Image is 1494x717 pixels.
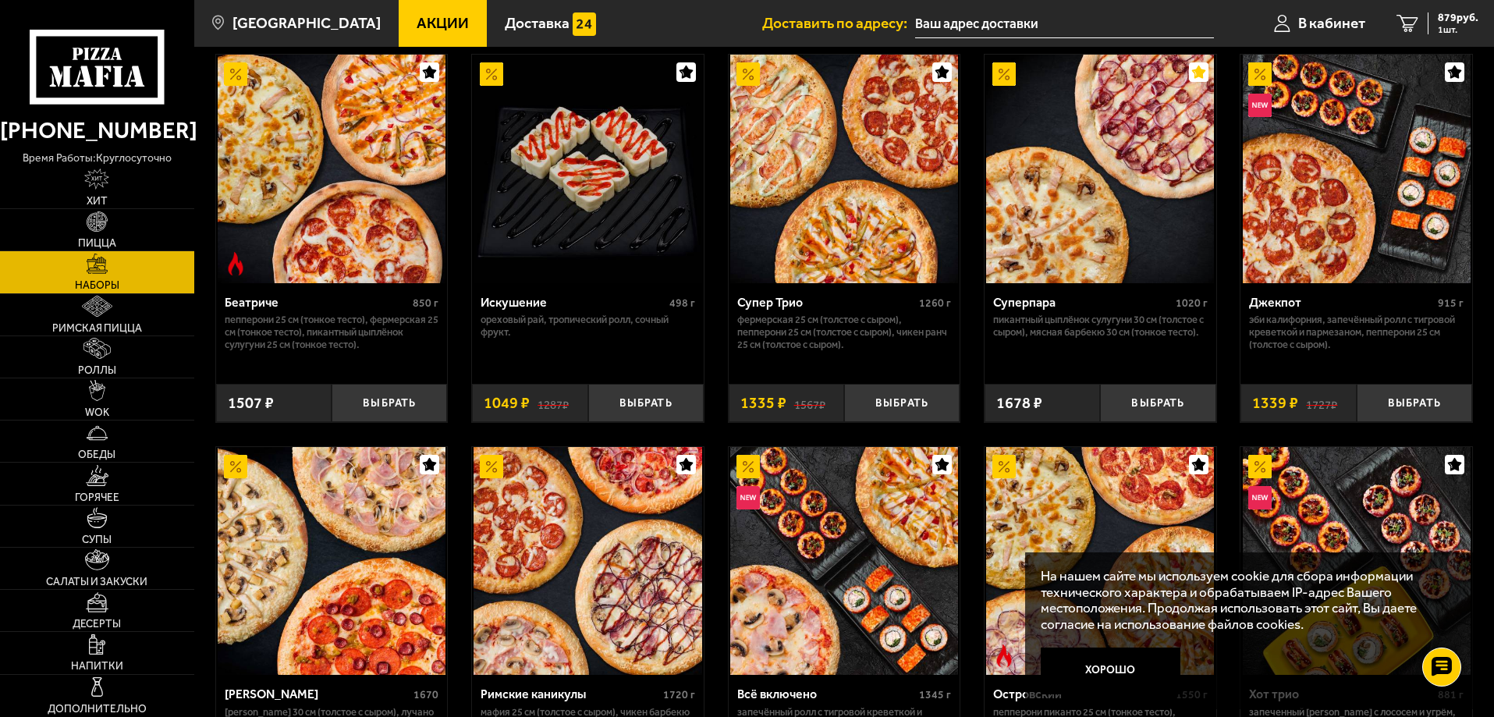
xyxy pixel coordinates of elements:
[82,534,112,545] span: Супы
[992,644,1016,668] img: Острое блюдо
[993,687,1172,701] div: Островский
[1438,12,1478,23] span: 879 руб.
[663,688,695,701] span: 1720 г
[48,704,147,715] span: Дополнительно
[225,687,410,701] div: [PERSON_NAME]
[1249,314,1464,351] p: Эби Калифорния, Запечённый ролл с тигровой креветкой и пармезаном, Пепперони 25 см (толстое с сыр...
[216,447,448,675] a: АкционныйХет Трик
[919,688,951,701] span: 1345 г
[73,619,121,630] span: Десерты
[1248,62,1272,86] img: Акционный
[505,16,570,30] span: Доставка
[992,62,1016,86] img: Акционный
[480,455,503,478] img: Акционный
[736,486,760,509] img: Новинка
[538,396,569,411] s: 1287 ₽
[78,365,116,376] span: Роллы
[737,687,916,701] div: Всё включено
[87,196,108,207] span: Хит
[472,447,704,675] a: АкционныйРимские каникулы
[1240,55,1472,282] a: АкционныйНовинкаДжекпот
[919,296,951,310] span: 1260 г
[474,447,701,675] img: Римские каникулы
[481,314,695,339] p: Ореховый рай, Тропический ролл, Сочный фрукт.
[844,384,960,422] button: Выбрать
[472,55,704,282] a: АкционныйИскушение
[1100,384,1215,422] button: Выбрать
[986,55,1214,282] img: Суперпара
[1249,295,1434,310] div: Джекпот
[985,55,1216,282] a: АкционныйСуперпара
[46,577,147,587] span: Салаты и закуски
[218,55,445,282] img: Беатриче
[669,296,695,310] span: 498 г
[225,314,439,351] p: Пепперони 25 см (тонкое тесто), Фермерская 25 см (тонкое тесто), Пикантный цыплёнок сулугуни 25 с...
[218,447,445,675] img: Хет Трик
[740,396,786,411] span: 1335 ₽
[986,447,1214,675] img: Островский
[413,296,438,310] span: 850 г
[417,16,469,30] span: Акции
[588,384,704,422] button: Выбрать
[1438,296,1464,310] span: 915 г
[224,252,247,275] img: Острое блюдо
[78,449,115,460] span: Обеды
[481,295,665,310] div: Искушение
[762,16,915,30] span: Доставить по адресу:
[985,447,1216,675] a: АкционныйОстрое блюдоОстровский
[992,455,1016,478] img: Акционный
[730,447,958,675] img: Всё включено
[730,55,958,282] img: Супер Трио
[1306,396,1337,411] s: 1727 ₽
[1041,648,1181,694] button: Хорошо
[737,314,952,351] p: Фермерская 25 см (толстое с сыром), Пепперони 25 см (толстое с сыром), Чикен Ранч 25 см (толстое ...
[480,62,503,86] img: Акционный
[1248,94,1272,117] img: Новинка
[736,455,760,478] img: Акционный
[75,280,119,291] span: Наборы
[75,492,119,503] span: Горячее
[52,323,142,334] span: Римская пицца
[85,407,109,418] span: WOK
[78,238,116,249] span: Пицца
[1041,568,1449,633] p: На нашем сайте мы используем cookie для сбора информации технического характера и обрабатываем IP...
[1243,447,1471,675] img: Хот трио
[1243,55,1471,282] img: Джекпот
[915,9,1214,38] input: Ваш адрес доставки
[484,396,530,411] span: 1049 ₽
[225,295,410,310] div: Беатриче
[224,62,247,86] img: Акционный
[993,295,1172,310] div: Суперпара
[794,396,825,411] s: 1567 ₽
[993,314,1208,339] p: Пикантный цыплёнок сулугуни 30 см (толстое с сыром), Мясная Барбекю 30 см (тонкое тесто).
[216,55,448,282] a: АкционныйОстрое блюдоБеатриче
[1298,16,1365,30] span: В кабинет
[224,455,247,478] img: Акционный
[474,55,701,282] img: Искушение
[573,12,596,36] img: 15daf4d41897b9f0e9f617042186c801.svg
[1176,296,1208,310] span: 1020 г
[729,447,960,675] a: АкционныйНовинкаВсё включено
[1438,25,1478,34] span: 1 шт.
[737,295,916,310] div: Супер Трио
[481,687,659,701] div: Римские каникулы
[332,384,447,422] button: Выбрать
[228,396,274,411] span: 1507 ₽
[232,16,381,30] span: [GEOGRAPHIC_DATA]
[729,55,960,282] a: АкционныйСупер Трио
[736,62,760,86] img: Акционный
[1248,455,1272,478] img: Акционный
[413,688,438,701] span: 1670
[1357,384,1472,422] button: Выбрать
[1248,486,1272,509] img: Новинка
[1252,396,1298,411] span: 1339 ₽
[1240,447,1472,675] a: АкционныйНовинкаХот трио
[71,661,123,672] span: Напитки
[996,396,1042,411] span: 1678 ₽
